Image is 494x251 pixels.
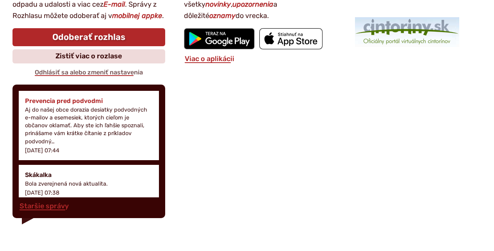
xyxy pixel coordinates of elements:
[25,97,153,105] h4: Prevencia pred podvodmi
[25,106,153,146] p: Aj do našej obce dorazia desiatky podvodných e-mailov a esemesiek, ktorých cieľom je občanov okla...
[19,202,70,210] a: Staršie správy
[209,11,235,20] strong: oznamy
[259,28,323,49] img: Prejsť na mobilnú aplikáciu Sekule v App Store
[184,28,255,49] img: Prejsť na mobilnú aplikáciu Sekule v službe Google Play
[19,165,159,202] a: Skákalka Bola zverejnená nová aktualita. [DATE] 07:38
[184,54,235,63] a: Viac o aplikácii
[25,180,153,188] p: Bola zverejnená nová aktualita.
[12,49,165,63] a: Zistiť viac o rozlase
[34,69,144,76] a: Odhlásiť sa alebo zmeniť nastavenia
[25,147,59,154] p: [DATE] 07:44
[355,17,459,47] img: 1.png
[25,171,153,179] h4: Skákalka
[19,91,159,160] a: Prevencia pred podvodmi Aj do našej obce dorazia desiatky podvodných e-mailov a esemesiek, ktorýc...
[12,28,165,46] a: Odoberať rozhlas
[112,11,162,20] strong: mobilnej appke
[25,190,59,196] p: [DATE] 07:38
